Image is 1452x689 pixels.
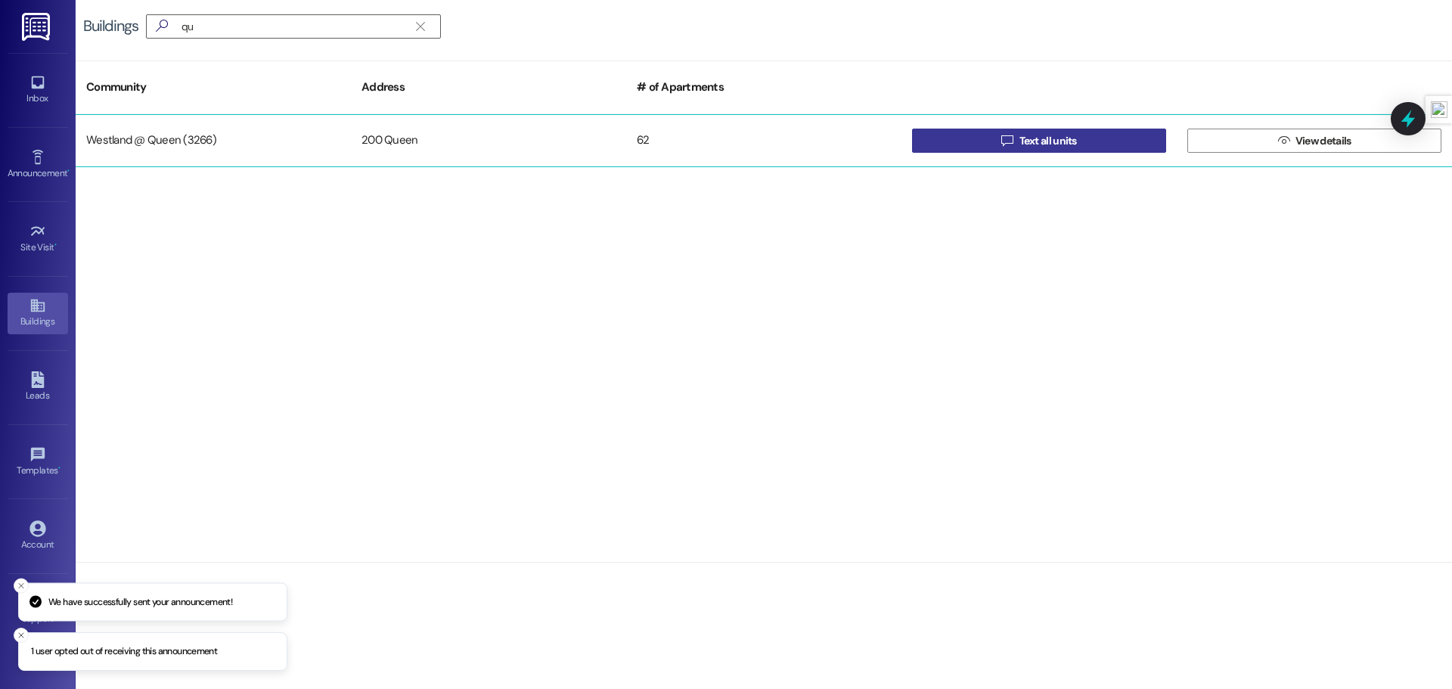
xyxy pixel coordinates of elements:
p: We have successfully sent your announcement! [48,595,232,609]
div: Buildings [83,18,138,34]
a: Site Visit • [8,219,68,259]
input: Search by building address [181,16,408,37]
button: Text all units [912,129,1166,153]
button: Clear text [408,15,433,38]
i:  [416,20,424,33]
span: Text all units [1019,133,1077,149]
div: Westland @ Queen (3266) [76,126,351,156]
img: ResiDesk Logo [22,13,53,41]
a: Account [8,516,68,557]
a: Support [8,590,68,631]
div: Community [76,69,351,106]
a: Templates • [8,442,68,483]
button: View details [1187,129,1441,153]
span: • [67,166,70,176]
a: Buildings [8,293,68,334]
i:  [1001,135,1013,147]
span: • [58,463,60,473]
p: 1 user opted out of receiving this announcement [31,645,217,659]
button: Close toast [14,578,29,593]
div: 200 Queen [351,126,626,156]
div: Address [351,69,626,106]
span: • [54,240,57,250]
a: Inbox [8,70,68,110]
a: Leads [8,367,68,408]
div: 62 [626,126,901,156]
i:  [150,18,174,34]
button: Close toast [14,628,29,643]
div: # of Apartments [626,69,901,106]
span: View details [1295,133,1351,149]
i:  [1278,135,1289,147]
